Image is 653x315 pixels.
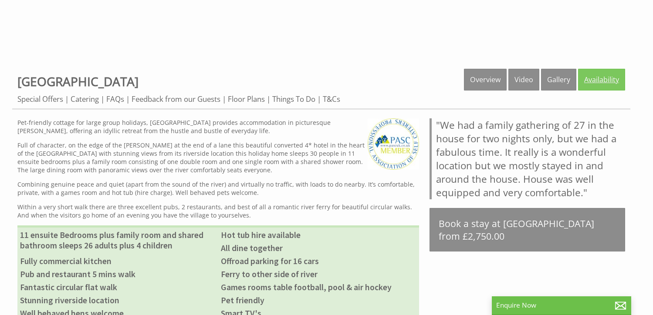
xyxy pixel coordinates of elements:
li: Fully commercial kitchen [17,255,218,268]
p: Within a very short walk there are three excellent pubs, 2 restaurants, and best of all a romanti... [17,203,419,219]
li: Offroad parking for 16 cars [218,255,419,268]
a: Feedback from our Guests [132,94,220,104]
p: Enquire Now [496,301,627,310]
img: PASC - PASC UK Members [368,118,419,170]
a: FAQs [106,94,124,104]
a: Overview [464,69,507,90]
blockquote: "We had a family gathering of 27 in the house for two nights only, but we had a fabulous time. It... [430,118,625,199]
a: Availability [578,69,625,90]
li: Games rooms table football, pool & air hockey [218,281,419,294]
p: Pet-friendly cottage for large group holidays, [GEOGRAPHIC_DATA] provides accommodation in pictur... [17,118,419,135]
a: T&Cs [323,94,340,104]
a: Catering [71,94,99,104]
p: Full of character, on the edge of the [PERSON_NAME] at the end of a lane this beautiful converted... [17,141,419,174]
a: Floor Plans [228,94,265,104]
a: Book a stay at [GEOGRAPHIC_DATA] from £2,750.00 [430,208,625,251]
p: Combining genuine peace and quiet (apart from the sound of the river) and virtually no traffic, w... [17,180,419,197]
a: Gallery [541,69,576,90]
li: Hot tub hire available [218,228,419,241]
li: Pet friendly [218,294,419,307]
li: Fantastic circular flat walk [17,281,218,294]
li: All dine together [218,241,419,255]
a: Things To Do [272,94,315,104]
a: [GEOGRAPHIC_DATA] [17,73,139,90]
a: Video [508,69,539,90]
li: Ferry to other side of river [218,268,419,281]
li: Stunning riverside location [17,294,218,307]
a: Special Offers [17,94,63,104]
li: Pub and restaurant 5 mins walk [17,268,218,281]
li: 11 ensuite Bedrooms plus family room and shared bathroom sleeps 26 adults plus 4 children [17,228,218,252]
